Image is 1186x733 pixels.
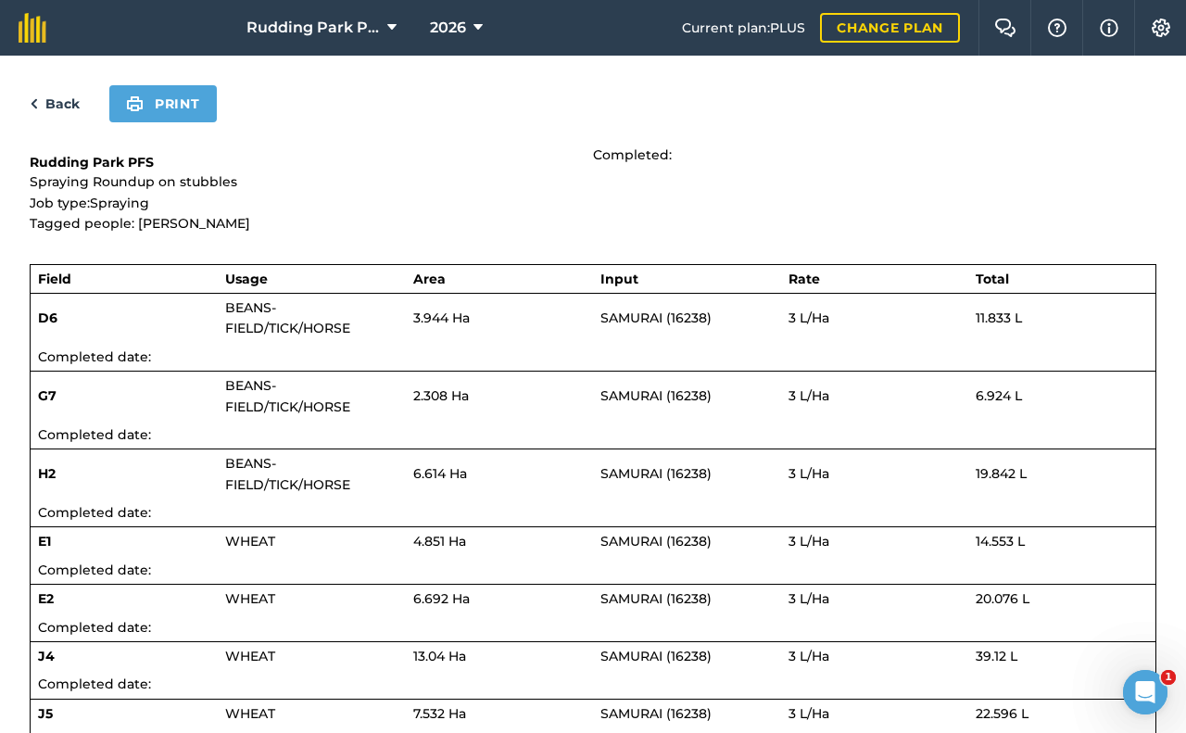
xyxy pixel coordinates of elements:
h1: Rudding Park PFS [30,153,593,171]
td: WHEAT [218,699,406,727]
button: Print [109,85,217,122]
span: 1 [1161,670,1176,685]
td: 3 L / Ha [781,642,969,671]
td: SAMURAI (16238) [593,527,781,556]
td: Completed date: [31,499,1156,527]
td: 19.842 L [968,449,1156,499]
td: Completed date: [31,613,1156,642]
td: BEANS-FIELD/TICK/HORSE [218,293,406,342]
td: 2.308 Ha [406,372,594,421]
th: Input [593,264,781,293]
span: 2026 [430,17,466,39]
td: BEANS-FIELD/TICK/HORSE [218,372,406,421]
strong: G7 [38,387,57,404]
td: 3 L / Ha [781,293,969,342]
td: WHEAT [218,642,406,671]
strong: J5 [38,705,53,722]
p: Job type: Spraying [30,193,593,213]
th: Area [406,264,594,293]
td: SAMURAI (16238) [593,585,781,613]
a: Back [30,93,80,115]
p: Tagged people: [PERSON_NAME] [30,213,593,234]
td: Completed date: [31,343,1156,372]
td: 20.076 L [968,585,1156,613]
th: Rate [781,264,969,293]
img: svg+xml;base64,PHN2ZyB4bWxucz0iaHR0cDovL3d3dy53My5vcmcvMjAwMC9zdmciIHdpZHRoPSIxNyIgaGVpZ2h0PSIxNy... [1100,17,1118,39]
td: WHEAT [218,585,406,613]
td: 6.924 L [968,372,1156,421]
td: SAMURAI (16238) [593,372,781,421]
strong: D6 [38,310,57,326]
td: SAMURAI (16238) [593,293,781,342]
td: 14.553 L [968,527,1156,556]
p: Completed: [593,145,1156,165]
td: 39.12 L [968,642,1156,671]
p: Spraying Roundup on stubbles [30,171,593,192]
td: SAMURAI (16238) [593,699,781,727]
td: 3 L / Ha [781,699,969,727]
td: BEANS-FIELD/TICK/HORSE [218,449,406,499]
strong: J4 [38,648,55,664]
td: 13.04 Ha [406,642,594,671]
td: 22.596 L [968,699,1156,727]
td: Completed date: [31,421,1156,449]
img: Two speech bubbles overlapping with the left bubble in the forefront [994,19,1016,37]
span: Current plan : PLUS [682,18,805,38]
th: Total [968,264,1156,293]
td: SAMURAI (16238) [593,642,781,671]
th: Field [31,264,219,293]
td: 6.692 Ha [406,585,594,613]
strong: E1 [38,533,51,550]
img: fieldmargin Logo [19,13,46,43]
td: Completed date: [31,556,1156,585]
td: 3 L / Ha [781,527,969,556]
td: Completed date: [31,670,1156,699]
td: 3 L / Ha [781,372,969,421]
td: SAMURAI (16238) [593,449,781,499]
span: Rudding Park PFS [246,17,380,39]
a: Change plan [820,13,960,43]
td: 6.614 Ha [406,449,594,499]
td: 11.833 L [968,293,1156,342]
td: 3.944 Ha [406,293,594,342]
img: A cog icon [1150,19,1172,37]
td: 7.532 Ha [406,699,594,727]
strong: E2 [38,590,54,607]
td: 3 L / Ha [781,585,969,613]
td: 4.851 Ha [406,527,594,556]
img: svg+xml;base64,PHN2ZyB4bWxucz0iaHR0cDovL3d3dy53My5vcmcvMjAwMC9zdmciIHdpZHRoPSI5IiBoZWlnaHQ9IjI0Ii... [30,93,38,115]
img: svg+xml;base64,PHN2ZyB4bWxucz0iaHR0cDovL3d3dy53My5vcmcvMjAwMC9zdmciIHdpZHRoPSIxOSIgaGVpZ2h0PSIyNC... [126,93,144,115]
img: A question mark icon [1046,19,1068,37]
td: WHEAT [218,527,406,556]
iframe: Intercom live chat [1123,670,1167,714]
th: Usage [218,264,406,293]
td: 3 L / Ha [781,449,969,499]
strong: H2 [38,465,56,482]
